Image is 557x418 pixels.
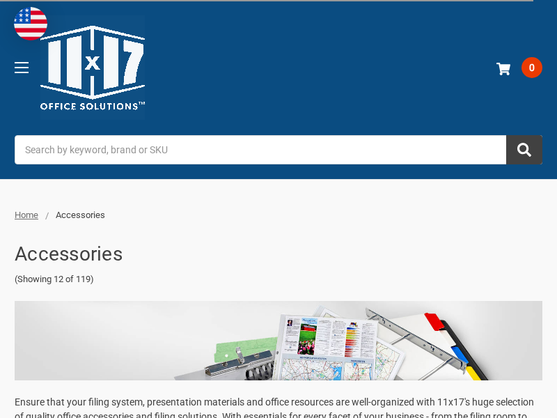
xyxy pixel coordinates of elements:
[14,7,47,40] img: duty and tax information for United States
[15,236,123,272] h1: Accessories
[15,301,542,380] img: 11x17-lp-accessories.jpg
[521,57,542,78] span: 0
[15,67,29,68] span: Toggle menu
[15,135,542,164] input: Search by keyword, brand or SKU
[493,49,542,86] a: 0
[2,48,40,86] a: Toggle menu
[15,210,38,220] a: Home
[15,272,542,286] span: (Showing 12 of 119)
[56,210,105,220] span: Accessories
[40,15,145,120] img: 11x17.com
